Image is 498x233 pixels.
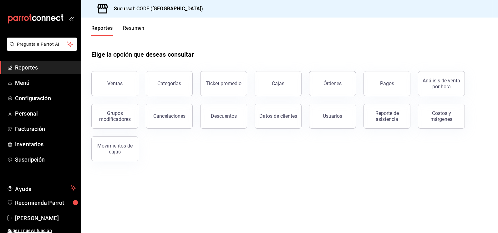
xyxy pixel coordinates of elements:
[15,94,76,102] span: Configuración
[123,25,145,36] button: Resumen
[200,71,247,96] button: Ticket promedio
[91,104,138,129] button: Grupos modificadores
[15,155,76,164] span: Suscripción
[109,5,203,13] h3: Sucursal: CODE ([GEOGRAPHIC_DATA])
[272,80,284,86] div: Cajas
[15,63,76,72] span: Reportes
[91,25,145,36] div: navigation tabs
[69,16,74,21] button: open_drawer_menu
[368,110,406,122] div: Reporte de asistencia
[363,71,410,96] button: Pagos
[309,71,356,96] button: Órdenes
[7,38,77,51] button: Pregunta a Parrot AI
[146,104,193,129] button: Cancelaciones
[422,110,461,122] div: Costos y márgenes
[380,80,394,86] div: Pagos
[91,50,194,59] h1: Elige la opción que deseas consultar
[15,214,76,222] span: [PERSON_NAME]
[91,71,138,96] button: Ventas
[107,80,123,86] div: Ventas
[255,71,302,96] button: Cajas
[17,41,67,48] span: Pregunta a Parrot AI
[15,199,76,207] span: Recomienda Parrot
[323,80,342,86] div: Órdenes
[15,125,76,133] span: Facturación
[91,136,138,161] button: Movimientos de cajas
[146,71,193,96] button: Categorías
[15,109,76,118] span: Personal
[4,45,77,52] a: Pregunta a Parrot AI
[95,143,134,155] div: Movimientos de cajas
[323,113,342,119] div: Usuarios
[15,79,76,87] span: Menú
[418,71,465,96] button: Análisis de venta por hora
[200,104,247,129] button: Descuentos
[363,104,410,129] button: Reporte de asistencia
[95,110,134,122] div: Grupos modificadores
[15,184,68,192] span: Ayuda
[418,104,465,129] button: Costos y márgenes
[309,104,356,129] button: Usuarios
[91,25,113,36] button: Reportes
[211,113,237,119] div: Descuentos
[15,140,76,148] span: Inventarios
[157,80,181,86] div: Categorías
[206,80,241,86] div: Ticket promedio
[255,104,302,129] button: Datos de clientes
[153,113,185,119] div: Cancelaciones
[422,78,461,90] div: Análisis de venta por hora
[259,113,297,119] div: Datos de clientes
